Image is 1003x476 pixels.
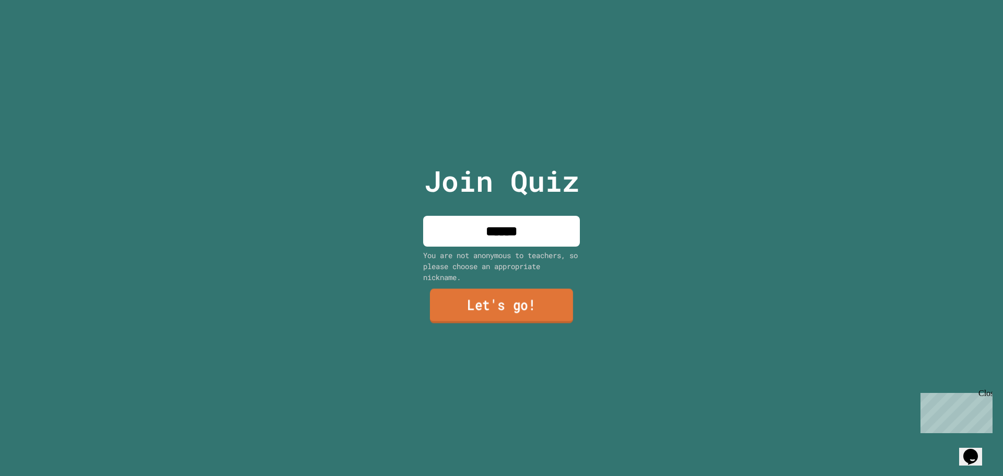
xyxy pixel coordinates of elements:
iframe: chat widget [959,434,993,466]
a: Let's go! [430,289,573,323]
div: You are not anonymous to teachers, so please choose an appropriate nickname. [423,250,580,283]
iframe: chat widget [916,389,993,433]
div: Chat with us now!Close [4,4,72,66]
p: Join Quiz [424,159,579,203]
